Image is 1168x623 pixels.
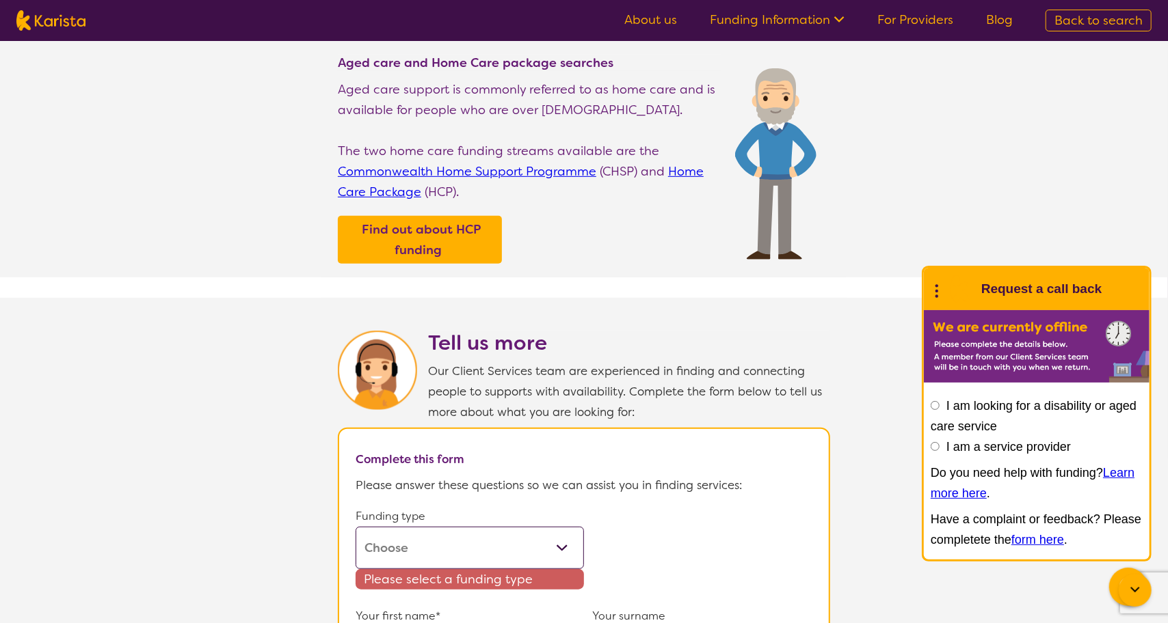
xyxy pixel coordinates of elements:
[356,569,584,590] span: Please select a funding type
[338,79,721,120] p: Aged care support is commonly referred to as home care and is available for people who are over [...
[1046,10,1152,31] a: Back to search
[338,141,721,202] p: The two home care funding streams available are the (CHSP) and (HCP).
[710,12,845,28] a: Funding Information
[428,361,830,422] p: Our Client Services team are experienced in finding and connecting people to supports with availa...
[931,462,1143,503] p: Do you need help with funding? .
[1054,12,1143,29] span: Back to search
[1011,533,1064,546] a: form here
[341,219,499,260] a: Find out about HCP funding
[338,163,596,180] a: Commonwealth Home Support Programme
[356,506,584,527] p: Funding type
[946,440,1071,454] label: I am a service provider
[16,10,85,31] img: Karista logo
[338,55,721,71] h4: Aged care and Home Care package searches
[362,221,481,258] b: Find out about HCP funding
[931,509,1143,550] p: Have a complaint or feedback? Please completete the .
[946,275,973,303] img: Karista
[735,68,817,260] img: Find Age care and home care package services and providers
[356,452,464,467] b: Complete this form
[356,475,812,495] p: Please answer these questions so we can assist you in finding services:
[924,310,1150,383] img: Karista offline chat form to request call back
[877,12,953,28] a: For Providers
[624,12,677,28] a: About us
[1109,568,1147,606] button: Channel Menu
[986,12,1013,28] a: Blog
[428,331,830,355] h2: Tell us more
[981,279,1102,299] h1: Request a call back
[338,331,417,410] img: Karista Client Service
[931,399,1137,433] label: I am looking for a disability or aged care service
